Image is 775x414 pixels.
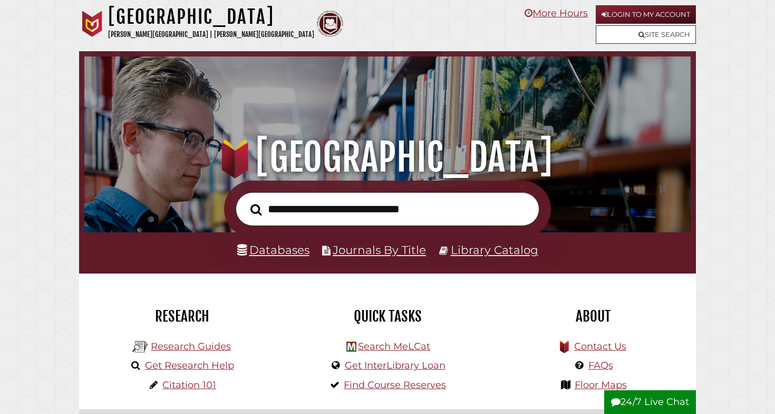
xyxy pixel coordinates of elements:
h1: [GEOGRAPHIC_DATA] [96,134,679,181]
img: Hekman Library Logo [132,339,148,355]
a: Contact Us [574,341,626,352]
h2: About [498,307,688,325]
h1: [GEOGRAPHIC_DATA] [108,5,314,29]
a: Find Course Reserves [344,379,446,391]
a: Citation 101 [162,379,216,391]
h2: Quick Tasks [293,307,482,325]
a: Site Search [596,25,696,44]
img: Calvin University [79,11,105,37]
img: Hekman Library Logo [346,342,356,352]
a: More Hours [525,7,588,19]
a: Library Catalog [451,243,538,257]
a: Get InterLibrary Loan [345,360,445,371]
a: Search MeLCat [358,341,430,352]
a: Databases [237,243,309,257]
a: Login to My Account [596,5,696,24]
button: Search [245,201,267,219]
h2: Research [87,307,277,325]
p: [PERSON_NAME][GEOGRAPHIC_DATA] | [PERSON_NAME][GEOGRAPHIC_DATA] [108,29,314,41]
i: Search [250,203,262,216]
a: Research Guides [151,341,231,352]
a: FAQs [588,360,613,371]
a: Get Research Help [145,360,234,371]
a: Journals By Title [333,243,426,257]
img: Calvin Theological Seminary [317,11,343,37]
a: Floor Maps [575,379,627,391]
